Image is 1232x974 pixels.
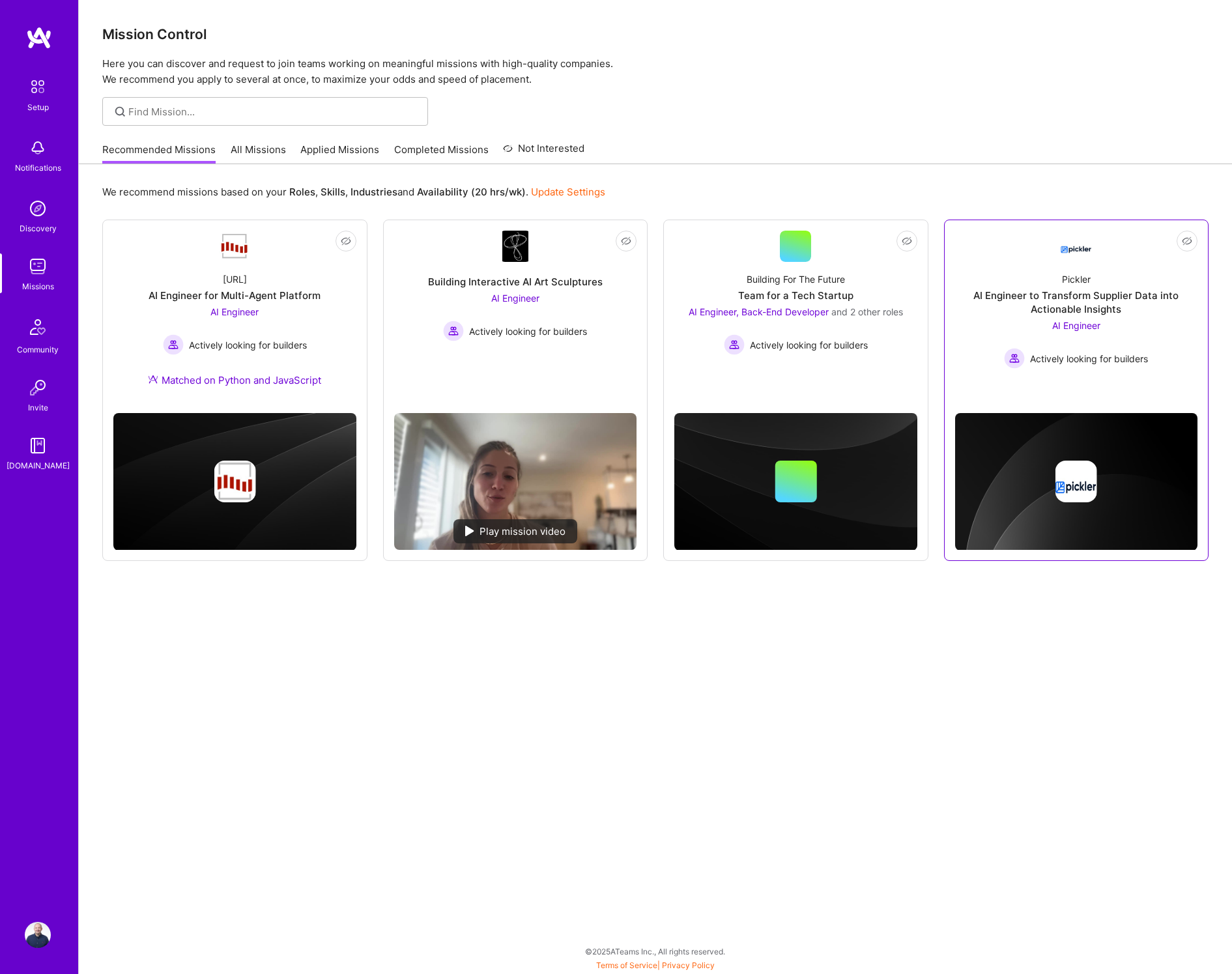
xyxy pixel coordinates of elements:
[214,461,255,502] img: Company logo
[955,413,1198,551] img: cover
[163,334,184,355] img: Actively looking for builders
[394,413,637,550] img: No Mission
[128,105,418,119] input: Find Mission...
[531,186,605,198] a: Update Settings
[724,334,745,355] img: Actively looking for builders
[1055,461,1097,502] img: Company logo
[223,272,247,286] div: [URL]
[1030,352,1148,365] span: Actively looking for builders
[25,433,51,459] img: guide book
[443,321,464,341] img: Actively looking for builders
[1004,348,1025,369] img: Actively looking for builders
[210,306,259,317] span: AI Engineer
[689,306,829,317] span: AI Engineer, Back-End Developer
[102,26,1209,42] h3: Mission Control
[469,324,587,338] span: Actively looking for builders
[28,401,48,414] div: Invite
[27,100,49,114] div: Setup
[189,338,307,352] span: Actively looking for builders
[750,338,868,352] span: Actively looking for builders
[7,459,70,472] div: [DOMAIN_NAME]
[1182,236,1192,246] i: icon EyeClosed
[21,922,54,948] a: User Avatar
[662,960,715,970] a: Privacy Policy
[17,343,59,356] div: Community
[1062,272,1091,286] div: Pickler
[22,311,53,343] img: Community
[491,293,539,304] span: AI Engineer
[25,195,51,222] img: discovery
[502,231,528,262] img: Company Logo
[1061,235,1092,258] img: Company Logo
[831,306,903,317] span: and 2 other roles
[955,289,1198,316] div: AI Engineer to Transform Supplier Data into Actionable Insights
[902,236,912,246] i: icon EyeClosed
[341,236,351,246] i: icon EyeClosed
[394,143,489,164] a: Completed Missions
[321,186,345,198] b: Skills
[113,104,128,119] i: icon SearchGrey
[417,186,526,198] b: Availability (20 hrs/wk)
[25,253,51,279] img: teamwork
[25,375,51,401] img: Invite
[78,935,1232,967] div: © 2025 ATeams Inc., All rights reserved.
[15,161,61,175] div: Notifications
[26,26,52,50] img: logo
[289,186,315,198] b: Roles
[955,231,1198,385] a: Company LogoPicklerAI Engineer to Transform Supplier Data into Actionable InsightsAI Engineer Act...
[231,143,286,164] a: All Missions
[394,231,637,403] a: Company LogoBuilding Interactive AI Art SculpturesAI Engineer Actively looking for buildersActive...
[1052,320,1100,331] span: AI Engineer
[113,231,356,403] a: Company Logo[URL]AI Engineer for Multi-Agent PlatformAI Engineer Actively looking for buildersAct...
[300,143,379,164] a: Applied Missions
[465,526,474,536] img: play
[428,275,603,289] div: Building Interactive AI Art Sculptures
[674,231,917,385] a: Building For The FutureTeam for a Tech StartupAI Engineer, Back-End Developer and 2 other rolesAc...
[102,185,605,199] p: We recommend missions based on your , , and .
[20,222,57,235] div: Discovery
[149,289,321,302] div: AI Engineer for Multi-Agent Platform
[102,56,1209,87] p: Here you can discover and request to join teams working on meaningful missions with high-quality ...
[113,413,356,551] img: cover
[503,141,584,164] a: Not Interested
[674,413,917,551] img: cover
[738,289,853,302] div: Team for a Tech Startup
[219,233,250,260] img: Company Logo
[25,922,51,948] img: User Avatar
[747,272,845,286] div: Building For The Future
[148,374,158,384] img: Ateam Purple Icon
[148,373,321,387] div: Matched on Python and JavaScript
[25,135,51,161] img: bell
[596,960,657,970] a: Terms of Service
[24,73,51,100] img: setup
[453,519,577,543] div: Play mission video
[351,186,397,198] b: Industries
[22,279,54,293] div: Missions
[596,960,715,970] span: |
[102,143,216,164] a: Recommended Missions
[621,236,631,246] i: icon EyeClosed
